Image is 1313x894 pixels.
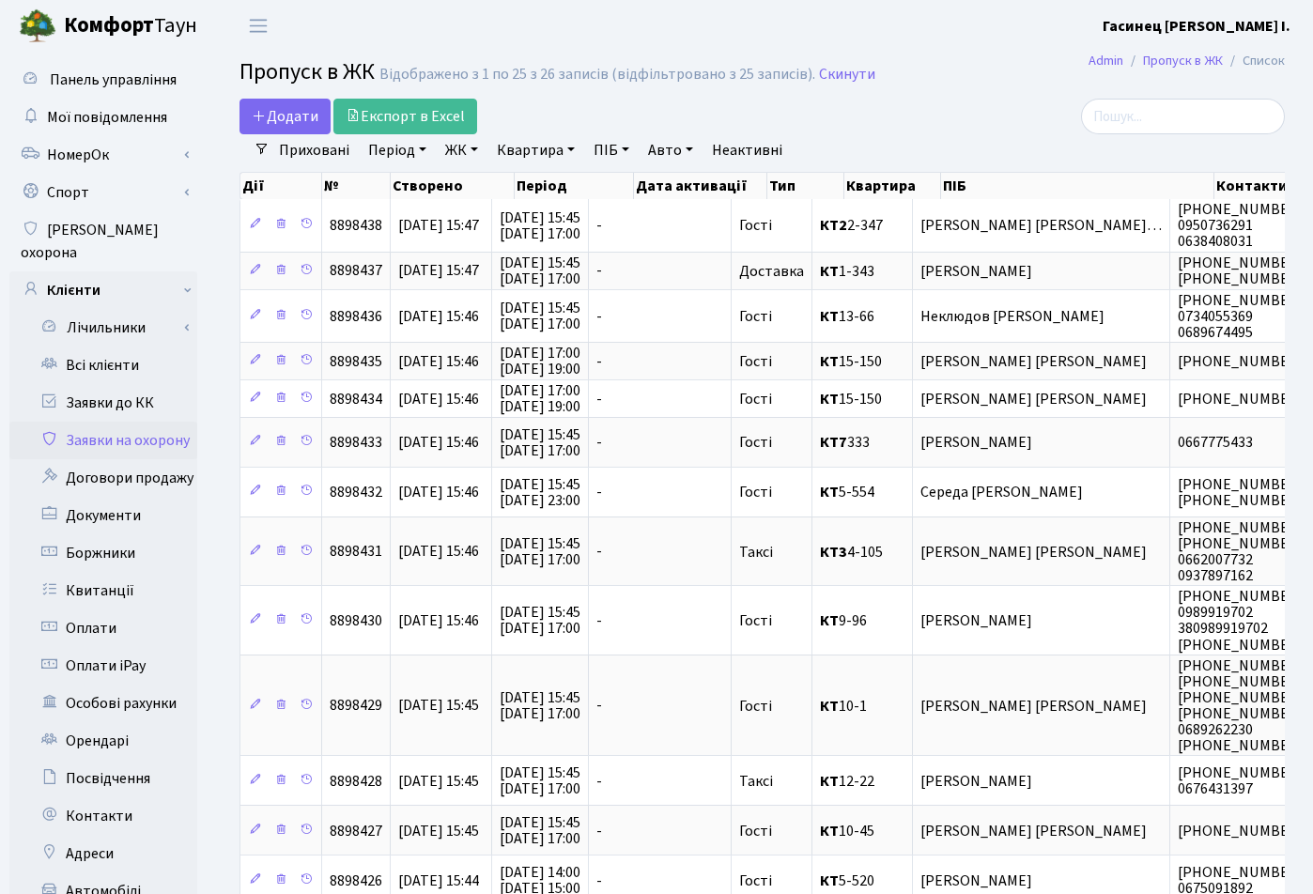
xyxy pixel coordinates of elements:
[398,389,479,409] span: [DATE] 15:46
[739,699,772,714] span: Гості
[9,497,197,534] a: Документи
[1178,253,1304,289] span: [PHONE_NUMBER] [PHONE_NUMBER]
[820,873,904,888] span: 5-520
[1178,821,1304,841] span: [PHONE_NUMBER]
[1178,389,1304,409] span: [PHONE_NUMBER]
[920,218,1162,233] span: [PERSON_NAME] [PERSON_NAME]…
[391,173,515,199] th: Створено
[704,134,790,166] a: Неактивні
[596,261,602,282] span: -
[820,699,904,714] span: 10-1
[596,610,602,631] span: -
[379,66,815,84] div: Відображено з 1 по 25 з 26 записів (відфільтровано з 25 записів).
[596,215,602,236] span: -
[9,572,197,609] a: Квитанції
[398,696,479,717] span: [DATE] 15:45
[820,215,847,236] b: КТ2
[500,298,580,334] span: [DATE] 15:45 [DATE] 17:00
[9,61,197,99] a: Панель управління
[50,69,177,90] span: Панель управління
[820,774,904,789] span: 12-22
[641,134,701,166] a: Авто
[920,309,1162,324] span: Неклюдов [PERSON_NAME]
[920,613,1162,628] span: [PERSON_NAME]
[920,873,1162,888] span: [PERSON_NAME]
[235,10,282,41] button: Переключити навігацію
[767,173,844,199] th: Тип
[9,347,197,384] a: Всі клієнти
[739,613,772,628] span: Гості
[920,824,1162,839] span: [PERSON_NAME] [PERSON_NAME]
[500,253,580,289] span: [DATE] 15:45 [DATE] 17:00
[739,774,773,789] span: Таксі
[500,474,580,511] span: [DATE] 15:45 [DATE] 23:00
[500,533,580,570] span: [DATE] 15:45 [DATE] 17:00
[820,218,904,233] span: 2-347
[739,824,772,839] span: Гості
[920,545,1162,560] span: [PERSON_NAME] [PERSON_NAME]
[9,422,197,459] a: Заявки на охорону
[398,432,479,453] span: [DATE] 15:46
[500,380,580,417] span: [DATE] 17:00 [DATE] 19:00
[9,609,197,647] a: Оплати
[739,264,804,279] span: Доставка
[739,309,772,324] span: Гості
[500,687,580,724] span: [DATE] 15:45 [DATE] 17:00
[9,534,197,572] a: Боржники
[596,482,602,502] span: -
[739,435,772,450] span: Гості
[1178,474,1304,511] span: [PHONE_NUMBER] [PHONE_NUMBER]
[1178,432,1253,453] span: 0667775433
[844,173,941,199] th: Квартира
[515,173,635,199] th: Період
[820,309,904,324] span: 13-66
[500,812,580,849] span: [DATE] 15:45 [DATE] 17:00
[1178,290,1304,343] span: [PHONE_NUMBER] 0734055369 0689674495
[920,435,1162,450] span: [PERSON_NAME]
[920,699,1162,714] span: [PERSON_NAME] [PERSON_NAME]
[239,55,375,88] span: Пропуск в ЖК
[819,66,875,84] a: Скинути
[1103,16,1290,37] b: Гасинец [PERSON_NAME] I.
[739,545,773,560] span: Таксі
[398,351,479,372] span: [DATE] 15:46
[9,835,197,872] a: Адреси
[820,306,839,327] b: КТ
[596,696,602,717] span: -
[330,432,382,453] span: 8898433
[596,306,602,327] span: -
[398,771,479,792] span: [DATE] 15:45
[820,824,904,839] span: 10-45
[64,10,197,42] span: Таун
[1178,351,1304,372] span: [PHONE_NUMBER]
[330,871,382,891] span: 8898426
[500,763,580,799] span: [DATE] 15:45 [DATE] 17:00
[1143,51,1223,70] a: Пропуск в ЖК
[9,797,197,835] a: Контакти
[820,435,904,450] span: 333
[596,771,602,792] span: -
[820,821,839,841] b: КТ
[739,873,772,888] span: Гості
[9,136,197,174] a: НомерОк
[1103,15,1290,38] a: Гасинец [PERSON_NAME] I.
[920,392,1162,407] span: [PERSON_NAME] [PERSON_NAME]
[820,871,839,891] b: КТ
[1178,763,1304,799] span: [PHONE_NUMBER] 0676431397
[586,134,637,166] a: ПІБ
[1178,586,1304,655] span: [PHONE_NUMBER] 0989919702 380989919702 [PHONE_NUMBER]
[9,211,197,271] a: [PERSON_NAME] охорона
[820,771,839,792] b: КТ
[820,351,839,372] b: КТ
[398,542,479,563] span: [DATE] 15:46
[330,215,382,236] span: 8898438
[239,99,331,134] a: Додати
[500,343,580,379] span: [DATE] 17:00 [DATE] 19:00
[330,610,382,631] span: 8898430
[489,134,582,166] a: Квартира
[1178,655,1304,757] span: [PHONE_NUMBER] [PHONE_NUMBER] [PHONE_NUMBER] [PHONE_NUMBER] 0689262230 [PHONE_NUMBER]
[333,99,477,134] a: Експорт в Excel
[820,696,839,717] b: КТ
[330,389,382,409] span: 8898434
[820,485,904,500] span: 5-554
